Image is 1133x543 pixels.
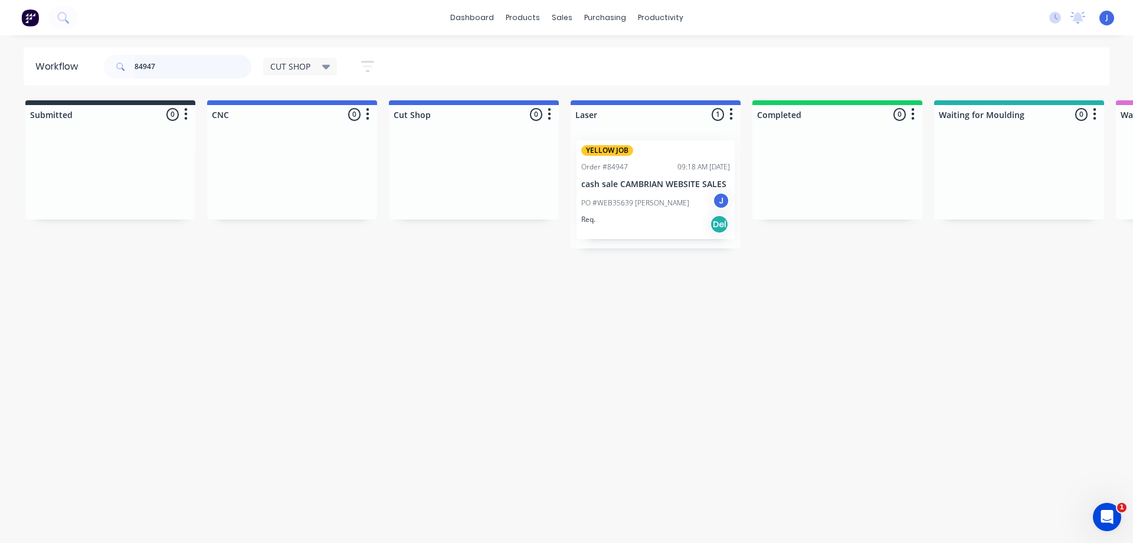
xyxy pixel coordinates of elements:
div: YELLOW JOB [581,145,633,156]
div: products [500,9,546,27]
img: Factory [21,9,39,27]
div: Order #84947 [581,162,628,172]
div: productivity [632,9,689,27]
div: 09:18 AM [DATE] [677,162,730,172]
p: PO #WEB35639 [PERSON_NAME] [581,198,689,208]
span: J [1106,12,1108,23]
div: YELLOW JOBOrder #8494709:18 AM [DATE]cash sale CAMBRIAN WEBSITE SALESPO #WEB35639 [PERSON_NAME]JR... [577,140,735,239]
p: Req. [581,214,595,225]
a: dashboard [444,9,500,27]
div: Workflow [35,60,84,74]
div: Del [710,215,729,234]
div: purchasing [578,9,632,27]
p: cash sale CAMBRIAN WEBSITE SALES [581,179,730,189]
input: Search for orders... [135,55,251,78]
span: CUT SHOP [270,60,310,73]
div: sales [546,9,578,27]
div: J [712,192,730,210]
iframe: Intercom live chat [1093,503,1121,531]
span: 1 [1117,503,1127,512]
